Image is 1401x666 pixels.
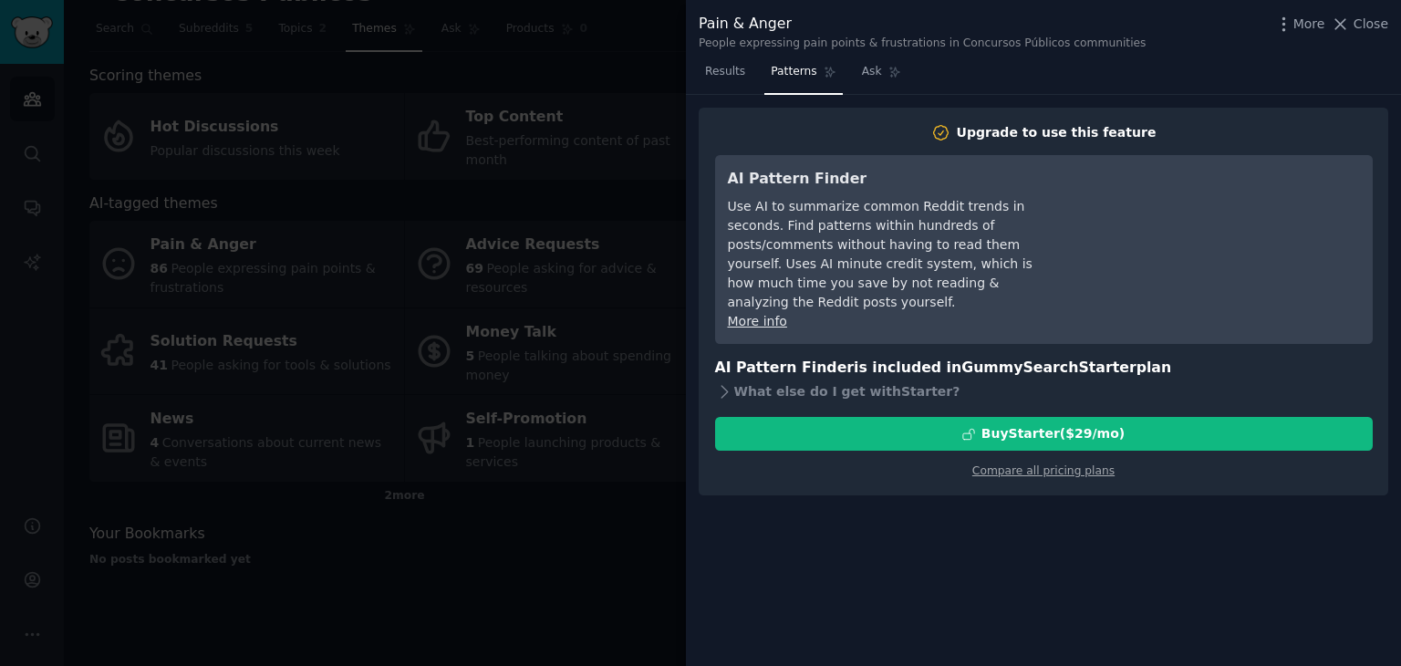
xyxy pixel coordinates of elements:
div: Pain & Anger [699,13,1146,36]
div: People expressing pain points & frustrations in Concursos Públicos communities [699,36,1146,52]
span: GummySearch Starter [961,359,1136,376]
h3: AI Pattern Finder is included in plan [715,357,1373,380]
span: Results [705,64,745,80]
span: More [1293,15,1325,34]
button: Close [1331,15,1388,34]
button: BuyStarter($29/mo) [715,417,1373,451]
span: Close [1354,15,1388,34]
div: Buy Starter ($ 29 /mo ) [981,424,1125,443]
h3: AI Pattern Finder [728,168,1061,191]
span: Ask [862,64,882,80]
a: Ask [856,57,908,95]
span: Patterns [771,64,816,80]
div: What else do I get with Starter ? [715,379,1373,404]
a: Patterns [764,57,842,95]
div: Upgrade to use this feature [957,123,1157,142]
button: More [1274,15,1325,34]
a: Compare all pricing plans [972,464,1115,477]
a: More info [728,314,787,328]
iframe: YouTube video player [1086,168,1360,305]
div: Use AI to summarize common Reddit trends in seconds. Find patterns within hundreds of posts/comme... [728,197,1061,312]
a: Results [699,57,752,95]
